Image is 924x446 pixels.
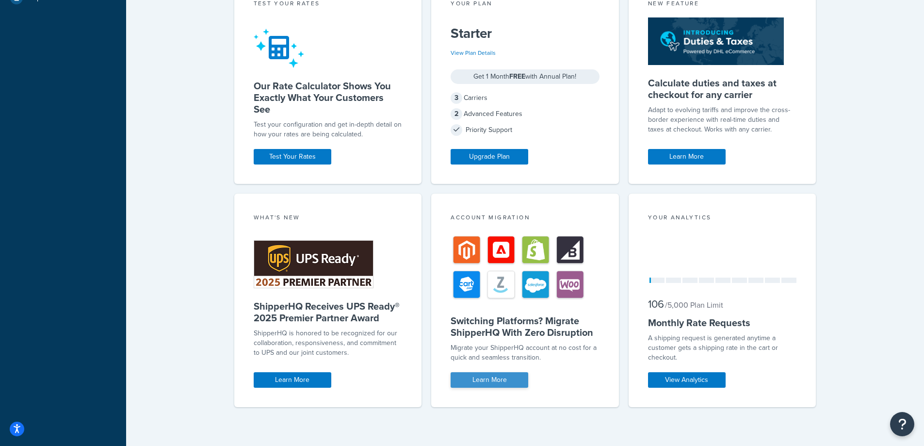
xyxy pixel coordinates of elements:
div: What's New [254,213,403,224]
div: Account Migration [451,213,600,224]
div: Get 1 Month with Annual Plan! [451,69,600,84]
div: Your Analytics [648,213,797,224]
a: Learn More [254,372,331,388]
span: 3 [451,92,462,104]
a: Learn More [648,149,726,165]
a: View Plan Details [451,49,496,57]
a: Test Your Rates [254,149,331,165]
h5: Calculate duties and taxes at checkout for any carrier [648,77,797,100]
p: ShipperHQ is honored to be recognized for our collaboration, responsiveness, and commitment to UP... [254,329,403,358]
p: Adapt to evolving tariffs and improve the cross-border experience with real-time duties and taxes... [648,105,797,134]
a: Learn More [451,372,528,388]
div: A shipping request is generated anytime a customer gets a shipping rate in the cart or checkout. [648,333,797,363]
h5: Switching Platforms? Migrate ShipperHQ With Zero Disruption [451,315,600,338]
div: Carriers [451,91,600,105]
h5: Our Rate Calculator Shows You Exactly What Your Customers See [254,80,403,115]
div: Migrate your ShipperHQ account at no cost for a quick and seamless transition. [451,343,600,363]
a: View Analytics [648,372,726,388]
strong: FREE [509,71,525,82]
a: Upgrade Plan [451,149,528,165]
div: Priority Support [451,123,600,137]
div: Advanced Features [451,107,600,121]
span: 106 [648,296,664,312]
button: Open Resource Center [890,412,914,436]
h5: Starter [451,26,600,41]
span: 2 [451,108,462,120]
h5: Monthly Rate Requests [648,317,797,329]
h5: ShipperHQ Receives UPS Ready® 2025 Premier Partner Award [254,300,403,324]
small: / 5,000 Plan Limit [665,299,723,311]
div: Test your configuration and get in-depth detail on how your rates are being calculated. [254,120,403,139]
